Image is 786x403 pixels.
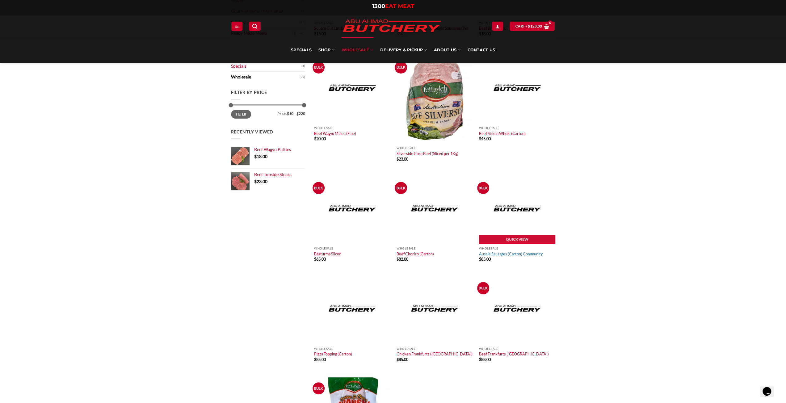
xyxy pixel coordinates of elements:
span: Filter by price [231,90,267,95]
a: Specials [231,61,301,72]
a: Pizza Topping (Carton) [314,351,352,356]
a: View cart [510,22,555,31]
iframe: chat widget [760,378,780,397]
p: Wholesale [479,347,555,351]
img: Placeholder [314,173,390,244]
p: Wholesale [397,347,473,351]
img: Placeholder [479,273,555,344]
span: $ [314,136,316,141]
p: Wholesale [397,146,473,150]
a: Search [249,22,261,31]
span: 1300 [372,3,385,10]
a: Beef Frankfurts ([GEOGRAPHIC_DATA]) [479,351,549,356]
span: $ [397,157,399,162]
a: Aussie Sausages (Carton) Community [479,251,543,256]
span: $ [254,179,257,184]
p: Wholesale [314,247,390,250]
span: Beef Topside Steaks [254,172,292,177]
img: Abu Ahmad Butchery [338,15,446,37]
a: 1300EAT MEAT [372,3,414,10]
img: Placeholder [479,52,555,124]
a: Menu [231,22,242,31]
a: Chicken Frankfurts ([GEOGRAPHIC_DATA]) [397,351,473,356]
a: Basturma Sliced [314,251,341,256]
button: Filter [231,110,251,119]
span: $ [314,357,316,362]
p: Wholesale [314,126,390,130]
a: Beef Sirloin Whole (Carton) [479,131,526,136]
img: Placeholder [314,273,390,344]
span: Beef Wagyu Patties [254,147,291,152]
a: Delivery & Pickup [380,37,427,63]
div: Price: — [231,110,305,115]
a: Quick View [479,235,555,244]
bdi: 88.00 [479,357,491,362]
p: Wholesale [397,247,473,250]
span: Cart / [515,23,542,29]
span: EAT MEAT [385,3,414,10]
bdi: 18.00 [254,154,267,159]
a: SHOP [318,37,334,63]
a: Beef Wagyu Mince (Fine) [314,131,356,136]
span: $ [254,154,257,159]
a: Silverside Corn Beef (Sliced per 1Kg) [397,151,458,156]
bdi: 23.00 [254,179,267,184]
a: Contact Us [467,37,495,63]
bdi: 45.00 [479,136,491,141]
span: (29) [300,73,305,82]
bdi: 85.00 [314,357,326,362]
span: $ [397,357,399,362]
bdi: 85.00 [479,257,491,262]
a: Wholesale [231,72,300,82]
a: Beef Topside Steaks [254,172,305,177]
span: $ [479,136,481,141]
span: $ [528,23,530,29]
span: $10 [287,111,293,116]
a: Specials [291,37,312,63]
img: Placeholder [397,173,473,244]
a: Beef Chorizo (Carton) [397,251,434,256]
bdi: 123.00 [528,24,542,28]
span: Recently Viewed [231,129,274,134]
span: (1) [301,61,305,71]
bdi: 82.00 [397,257,408,262]
bdi: 85.00 [397,357,408,362]
img: Placeholder [397,273,473,344]
span: $ [479,257,481,262]
p: Wholesale [314,347,390,351]
bdi: 23.00 [397,157,408,162]
span: $220 [296,111,305,116]
a: About Us [434,37,460,63]
p: Wholesale [479,247,555,250]
bdi: 65.00 [314,257,326,262]
p: Wholesale [479,126,555,130]
img: Placeholder [479,173,555,244]
img: Placeholder [314,52,390,124]
a: Wholesale [341,37,373,63]
span: $ [397,257,399,262]
a: Beef Wagyu Patties [254,147,305,152]
a: My account [492,22,503,31]
span: $ [314,257,316,262]
span: $ [479,357,481,362]
bdi: 20.00 [314,136,326,141]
